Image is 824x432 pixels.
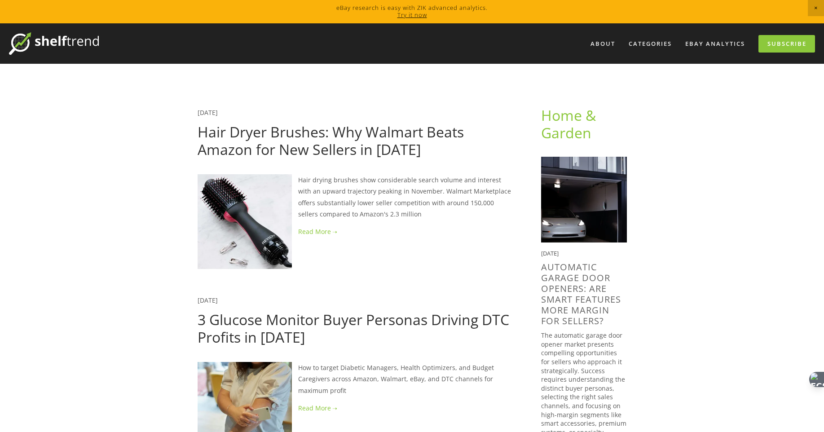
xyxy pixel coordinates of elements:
[198,174,292,269] img: Hair Dryer Brushes: Why Walmart Beats Amazon for New Sellers in 2025
[541,157,627,242] img: Automatic Garage Door Openers: Are Smart Features More Margin For Sellers?
[585,36,621,51] a: About
[198,310,509,346] a: 3 Glucose Monitor Buyer Personas Driving DTC Profits in [DATE]
[198,108,218,117] a: [DATE]
[758,35,815,53] a: Subscribe
[198,122,464,159] a: Hair Dryer Brushes: Why Walmart Beats Amazon for New Sellers in [DATE]
[541,106,599,142] a: Home & Garden
[198,174,512,220] p: Hair drying brushes show considerable search volume and interest with an upward trajectory peakin...
[198,296,218,304] a: [DATE]
[397,11,427,19] a: Try it now
[541,249,559,257] time: [DATE]
[541,261,621,327] a: Automatic Garage Door Openers: Are Smart Features More Margin For Sellers?
[9,32,99,55] img: ShelfTrend
[679,36,751,51] a: eBay Analytics
[623,36,678,51] div: Categories
[198,362,512,396] p: How to target Diabetic Managers, Health Optimizers, and Budget Caregivers across Amazon, Walmart,...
